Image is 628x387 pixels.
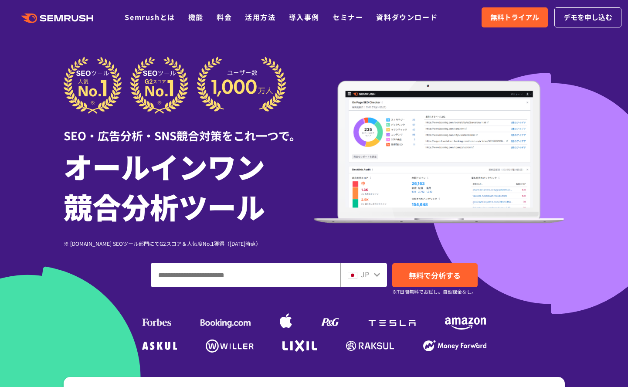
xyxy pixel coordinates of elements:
span: デモを申し込む [564,12,612,23]
small: ※7日間無料でお試し。自動課金なし。 [392,288,476,296]
a: 活用方法 [245,12,275,22]
input: ドメイン、キーワードまたはURLを入力してください [151,263,340,287]
a: セミナー [333,12,363,22]
a: Semrushとは [125,12,175,22]
a: 料金 [217,12,232,22]
a: 無料トライアル [482,7,548,27]
span: 無料トライアル [490,12,539,23]
a: 機能 [188,12,204,22]
h1: オールインワン 競合分析ツール [64,146,314,226]
a: 資料ダウンロード [376,12,438,22]
a: 無料で分析する [392,263,478,287]
a: 導入事例 [289,12,319,22]
div: ※ [DOMAIN_NAME] SEOツール部門にてG2スコア＆人気度No.1獲得（[DATE]時点） [64,239,314,248]
a: デモを申し込む [554,7,621,27]
span: JP [361,269,369,279]
span: 無料で分析する [409,270,461,281]
div: SEO・広告分析・SNS競合対策をこれ一つで。 [64,114,314,144]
